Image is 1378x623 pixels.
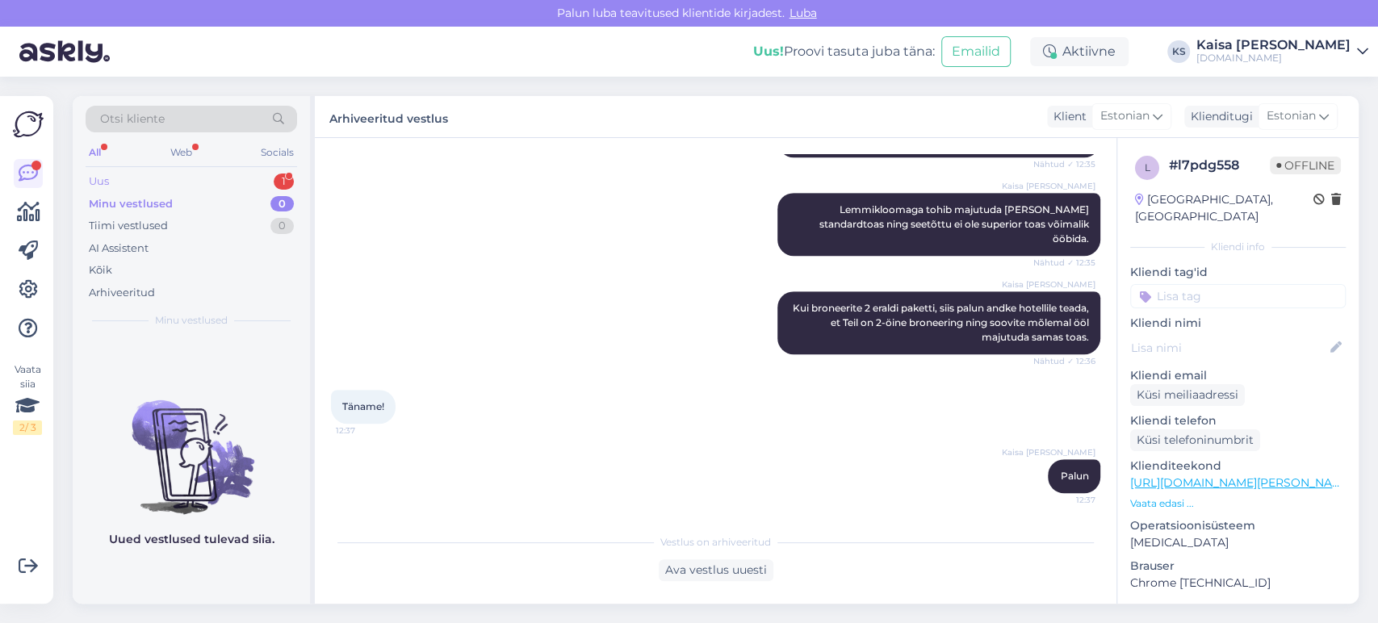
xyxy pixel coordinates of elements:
p: [MEDICAL_DATA] [1130,534,1346,551]
span: l [1145,161,1150,174]
img: No chats [73,371,310,516]
div: Kliendi info [1130,240,1346,254]
div: 0 [270,218,294,234]
div: Proovi tasuta juba täna: [753,42,935,61]
span: Nähtud ✓ 12:35 [1033,158,1095,170]
div: 0 [270,196,294,212]
span: Estonian [1267,107,1316,125]
p: Kliendi nimi [1130,315,1346,332]
button: Emailid [941,36,1011,67]
span: 12:37 [1035,494,1095,506]
p: Uued vestlused tulevad siia. [109,531,274,548]
span: Täname! [342,400,384,412]
p: Chrome [TECHNICAL_ID] [1130,575,1346,592]
span: Kaisa [PERSON_NAME] [1002,180,1095,192]
div: Kõik [89,262,112,278]
div: Minu vestlused [89,196,173,212]
a: Kaisa [PERSON_NAME][DOMAIN_NAME] [1196,39,1368,65]
span: Palun [1061,470,1089,482]
div: Kaisa [PERSON_NAME] [1196,39,1351,52]
p: Brauser [1130,558,1346,575]
label: Arhiveeritud vestlus [329,106,448,128]
div: Küsi meiliaadressi [1130,384,1245,406]
div: Arhiveeritud [89,285,155,301]
div: Küsi telefoninumbrit [1130,429,1260,451]
span: Estonian [1100,107,1150,125]
input: Lisa tag [1130,284,1346,308]
span: Vestlus on arhiveeritud [660,535,771,550]
span: Otsi kliente [100,111,165,128]
p: Klienditeekond [1130,458,1346,475]
span: Offline [1270,157,1341,174]
div: Aktiivne [1030,37,1129,66]
span: Lemmikloomaga tohib majutuda [PERSON_NAME] standardtoas ning seetõttu ei ole superior toas võimal... [819,203,1091,245]
div: 1 [274,174,294,190]
span: Kaisa [PERSON_NAME] [1002,278,1095,291]
div: Socials [258,142,297,163]
div: Vaata siia [13,362,42,435]
img: Askly Logo [13,109,44,140]
div: [GEOGRAPHIC_DATA], [GEOGRAPHIC_DATA] [1135,191,1313,225]
div: Uus [89,174,109,190]
div: 2 / 3 [13,420,42,435]
b: Uus! [753,44,784,59]
input: Lisa nimi [1131,339,1327,357]
span: Nähtud ✓ 12:35 [1033,257,1095,269]
div: [DOMAIN_NAME] [1196,52,1351,65]
p: Kliendi email [1130,367,1346,384]
p: Operatsioonisüsteem [1130,517,1346,534]
div: AI Assistent [89,240,149,257]
div: Klienditugi [1184,108,1253,125]
p: Vaata edasi ... [1130,496,1346,511]
span: 12:37 [336,424,396,437]
span: Minu vestlused [155,313,228,328]
span: Nähtud ✓ 12:36 [1033,355,1095,367]
div: KS [1167,40,1190,63]
div: # l7pdg558 [1169,156,1270,175]
p: Kliendi telefon [1130,412,1346,429]
span: Luba [785,6,822,20]
div: Klient [1047,108,1087,125]
span: Kui broneerite 2 eraldi paketti, siis palun andke hotellile teada, et Teil on 2-öine broneering n... [793,302,1091,343]
div: Ava vestlus uuesti [659,559,773,581]
div: All [86,142,104,163]
div: Web [167,142,195,163]
div: Tiimi vestlused [89,218,168,234]
span: Kaisa [PERSON_NAME] [1002,446,1095,458]
p: Kliendi tag'id [1130,264,1346,281]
